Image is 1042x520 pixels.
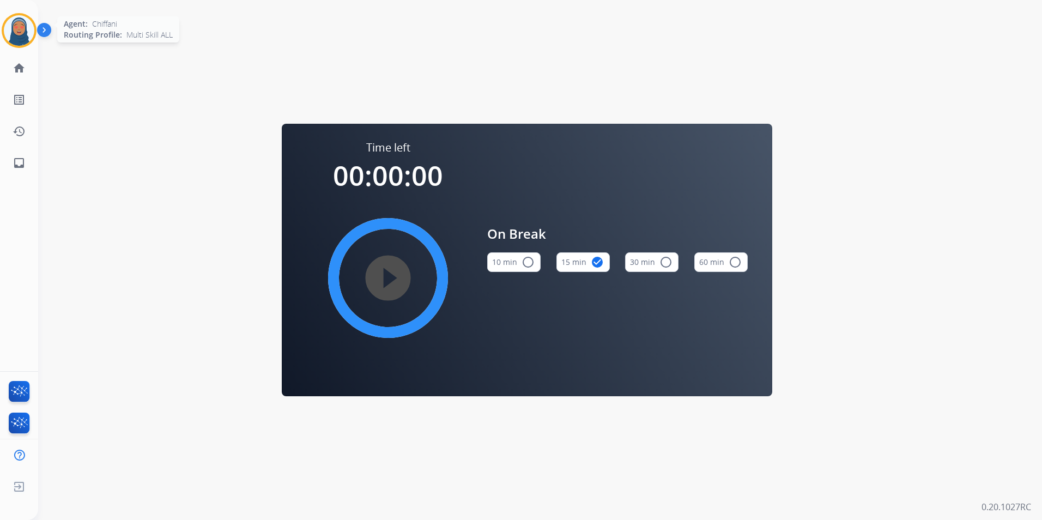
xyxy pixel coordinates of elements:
mat-icon: radio_button_unchecked [659,256,673,269]
button: 15 min [556,252,610,272]
span: Multi Skill ALL [126,29,173,40]
span: 00:00:00 [333,157,443,194]
span: Time left [366,140,410,155]
span: On Break [487,224,748,244]
mat-icon: list_alt [13,93,26,106]
img: avatar [4,15,34,46]
p: 0.20.1027RC [982,500,1031,513]
span: Agent: [64,19,88,29]
button: 10 min [487,252,541,272]
mat-icon: history [13,125,26,138]
mat-icon: check_circle [591,256,604,269]
mat-icon: inbox [13,156,26,170]
mat-icon: home [13,62,26,75]
span: Routing Profile: [64,29,122,40]
button: 30 min [625,252,678,272]
mat-icon: play_circle_filled [381,271,395,285]
button: 60 min [694,252,748,272]
mat-icon: radio_button_unchecked [522,256,535,269]
span: Chiffani [92,19,117,29]
mat-icon: radio_button_unchecked [729,256,742,269]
